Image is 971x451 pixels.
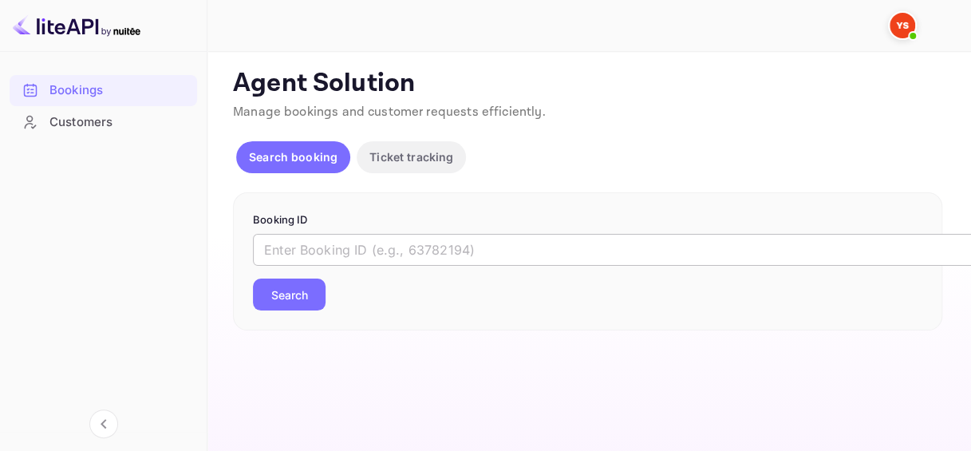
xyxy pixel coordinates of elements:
[253,279,326,311] button: Search
[233,68,942,100] p: Agent Solution
[49,113,189,132] div: Customers
[89,409,118,438] button: Collapse navigation
[10,75,197,105] a: Bookings
[10,75,197,106] div: Bookings
[369,148,453,165] p: Ticket tracking
[890,13,915,38] img: Yandex Support
[10,107,197,136] a: Customers
[13,13,140,38] img: LiteAPI logo
[253,212,922,228] p: Booking ID
[10,107,197,138] div: Customers
[249,148,337,165] p: Search booking
[49,81,189,100] div: Bookings
[233,104,546,121] span: Manage bookings and customer requests efficiently.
